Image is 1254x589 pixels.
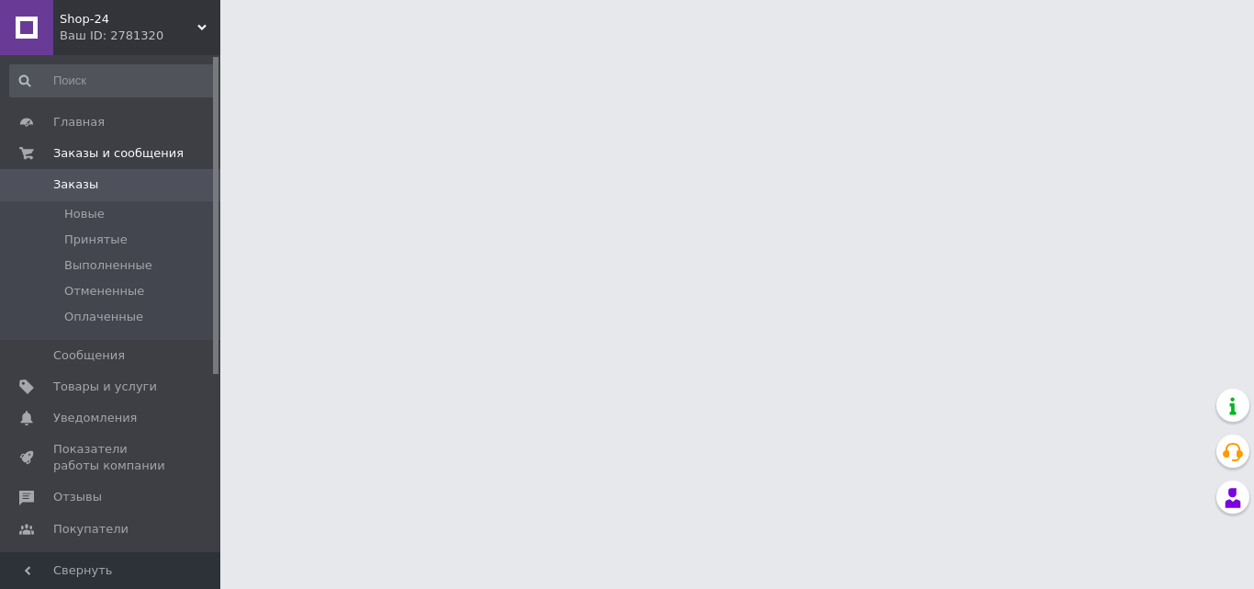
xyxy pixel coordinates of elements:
span: Товары и услуги [53,379,157,395]
input: Поиск [9,64,217,97]
span: Главная [53,114,105,130]
span: Заказы [53,176,98,193]
span: Показатели работы компании [53,441,170,474]
span: Отмененные [64,283,144,300]
span: Новые [64,206,105,222]
span: Покупатели [53,521,129,538]
span: Оплаченные [64,309,143,325]
span: Принятые [64,232,128,248]
span: Заказы и сообщения [53,145,184,162]
span: Отзывы [53,489,102,505]
span: Сообщения [53,347,125,364]
span: Уведомления [53,410,137,426]
span: Shop-24 [60,11,197,28]
span: Выполненные [64,257,152,274]
div: Ваш ID: 2781320 [60,28,220,44]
